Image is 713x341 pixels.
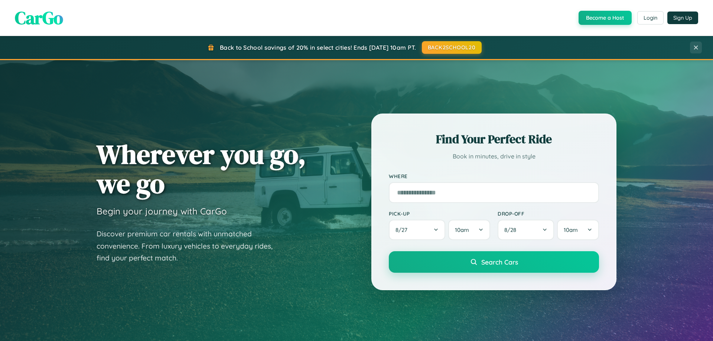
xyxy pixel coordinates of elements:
button: 8/27 [389,220,445,240]
label: Where [389,173,599,179]
span: Back to School savings of 20% in select cities! Ends [DATE] 10am PT. [220,44,416,51]
button: Become a Host [579,11,632,25]
button: Search Cars [389,251,599,273]
button: Sign Up [667,12,698,24]
button: 10am [557,220,599,240]
span: 10am [564,226,578,233]
h2: Find Your Perfect Ride [389,131,599,147]
label: Pick-up [389,210,490,217]
label: Drop-off [498,210,599,217]
span: Search Cars [481,258,518,266]
span: 8 / 27 [395,226,411,233]
h1: Wherever you go, we go [97,140,306,198]
span: CarGo [15,6,63,30]
h3: Begin your journey with CarGo [97,206,227,217]
button: BACK2SCHOOL20 [422,41,482,54]
p: Discover premium car rentals with unmatched convenience. From luxury vehicles to everyday rides, ... [97,228,282,264]
span: 8 / 28 [504,226,520,233]
button: 10am [448,220,490,240]
button: 8/28 [498,220,554,240]
button: Login [637,11,664,24]
p: Book in minutes, drive in style [389,151,599,162]
span: 10am [455,226,469,233]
